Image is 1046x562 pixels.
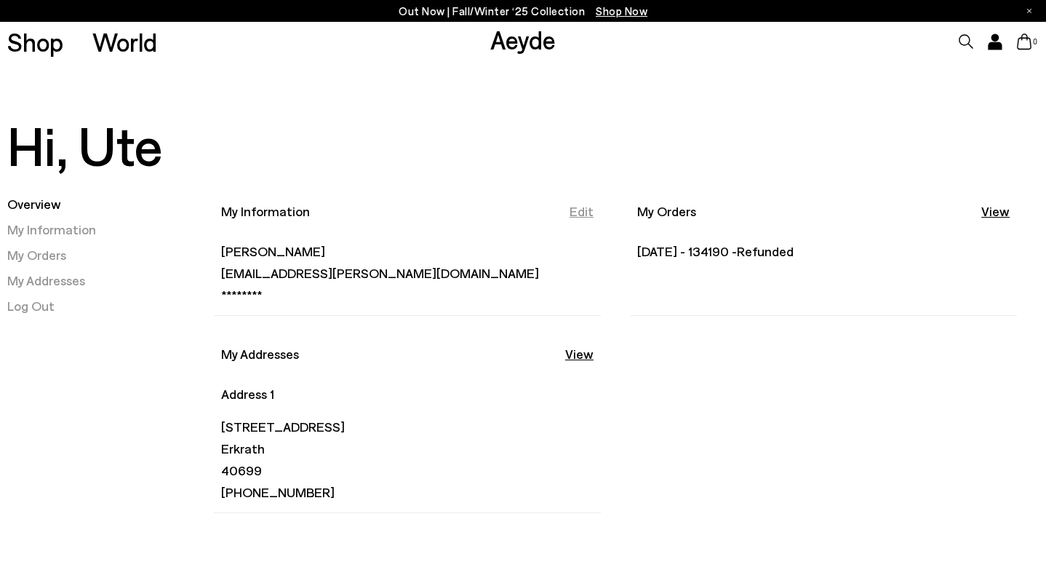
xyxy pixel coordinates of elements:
a: Aeyde [490,24,556,55]
a: My Addresses [7,272,85,288]
p: My Orders [637,202,696,221]
a: My Orders [7,247,66,263]
p: My Information [221,202,310,221]
p: My Addresses [221,345,299,363]
h2: Hi, Ute [7,115,1039,173]
a: Overview [7,196,61,212]
p: Address 1 [221,385,404,403]
li: [PHONE_NUMBER] [221,483,404,502]
li: [PERSON_NAME] [221,242,594,261]
span: refunded [737,243,794,259]
a: My Information [7,221,96,237]
span: 0 [1031,38,1039,46]
a: Shop [7,29,63,55]
li: 40699 [221,462,404,480]
a: Log Out [7,298,55,314]
a: World [92,29,157,55]
li: [STREET_ADDRESS] [221,418,404,436]
a: View [981,202,1010,221]
a: View [565,345,594,363]
li: Erkrath [221,440,404,458]
span: Navigate to /collections/new-in [596,4,647,17]
li: [EMAIL_ADDRESS][PERSON_NAME][DOMAIN_NAME] [221,264,594,282]
p: Out Now | Fall/Winter ‘25 Collection [399,2,647,20]
a: 0 [1017,33,1031,50]
a: Edit [570,202,594,221]
p: [DATE] - 134190 - [637,242,1010,261]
